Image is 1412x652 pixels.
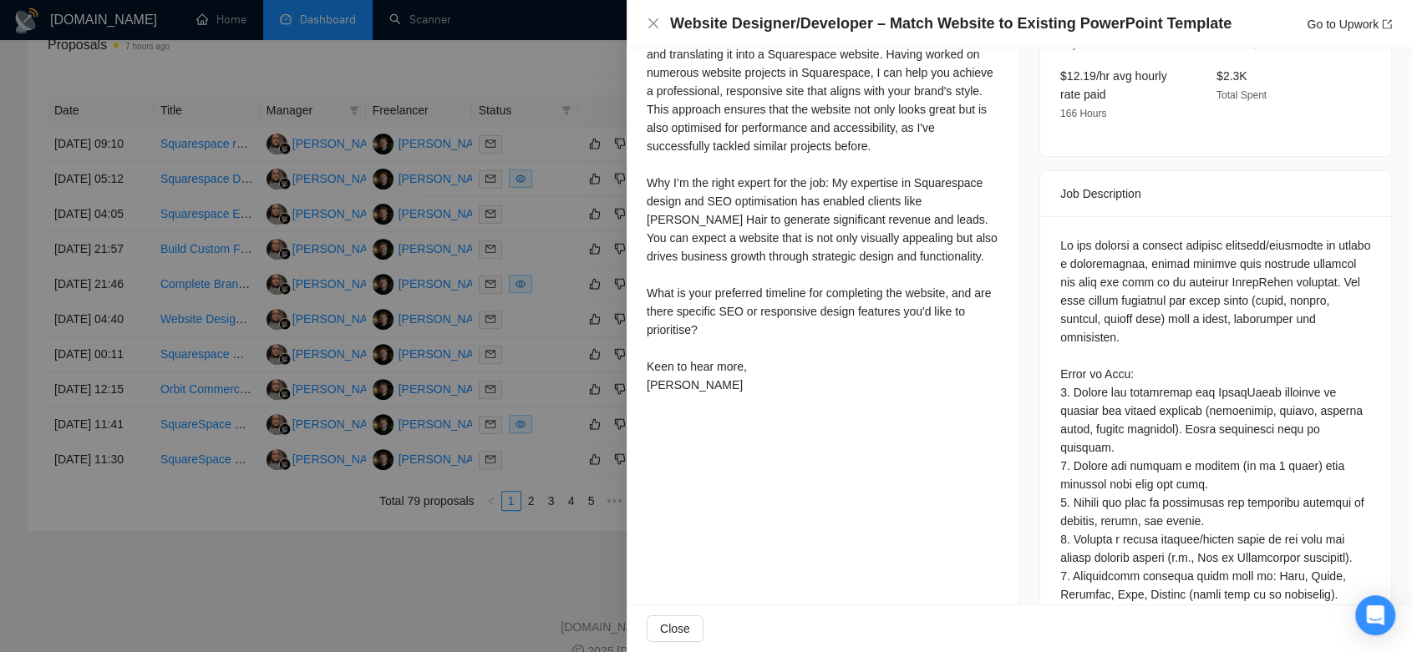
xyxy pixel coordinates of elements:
div: Open Intercom Messenger [1355,595,1395,635]
span: $12.19/hr avg hourly rate paid [1060,69,1167,101]
button: Close [647,615,703,642]
span: export [1382,19,1392,29]
span: 166 Hours [1060,108,1106,119]
h4: Website Designer/Developer – Match Website to Existing PowerPoint Template [670,13,1232,34]
div: Job Description [1060,171,1371,216]
span: Close [660,619,690,638]
span: Total Spent [1216,89,1267,101]
button: Close [647,17,660,31]
span: $2.3K [1216,69,1247,83]
a: Go to Upworkexport [1307,18,1392,31]
span: close [647,17,660,30]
